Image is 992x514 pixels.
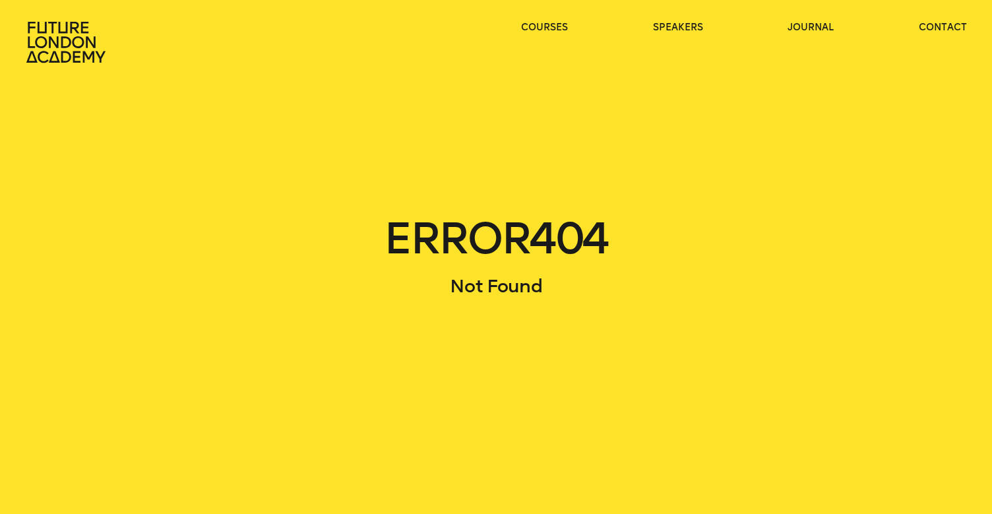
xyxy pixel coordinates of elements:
a: contact [919,21,967,34]
a: journal [788,21,834,34]
h1: ERROR 404 [25,218,968,260]
span: Not Found [450,275,542,297]
a: speakers [653,21,703,34]
a: courses [521,21,568,34]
